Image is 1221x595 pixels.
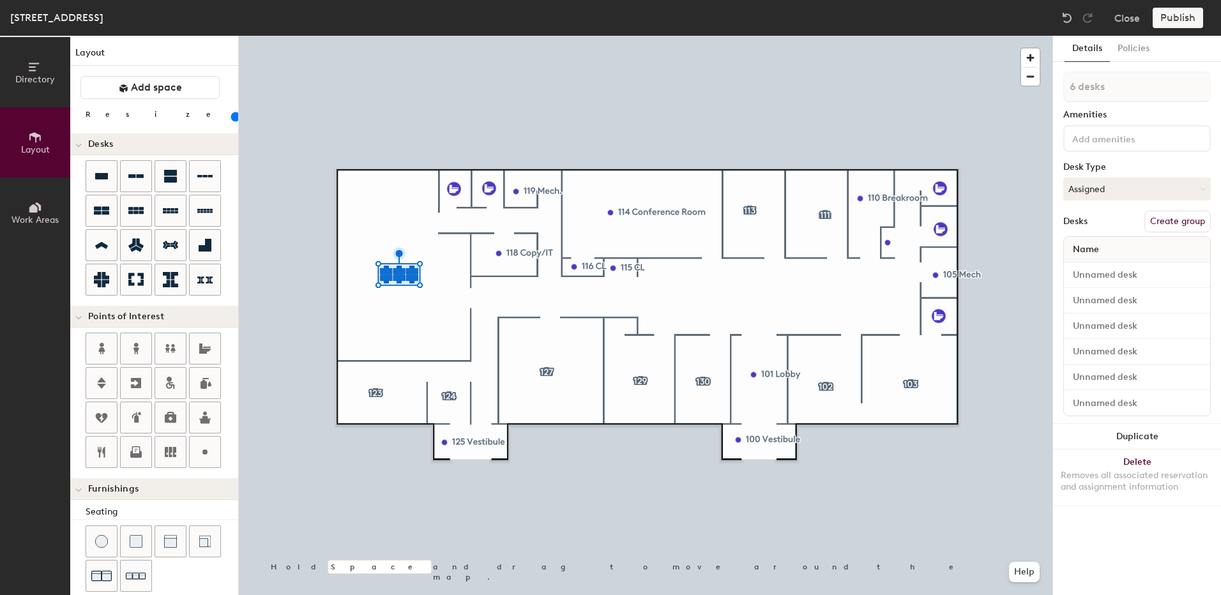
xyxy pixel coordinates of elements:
[1063,110,1211,120] div: Amenities
[120,560,152,592] button: Couch (x3)
[164,535,177,548] img: Couch (middle)
[95,535,108,548] img: Stool
[1066,292,1208,310] input: Unnamed desk
[21,144,50,155] span: Layout
[1053,424,1221,449] button: Duplicate
[126,566,146,586] img: Couch (x3)
[1070,130,1185,146] input: Add amenities
[130,535,142,548] img: Cushion
[80,76,220,99] button: Add space
[1061,470,1213,493] div: Removes all associated reservation and assignment information
[86,560,118,592] button: Couch (x2)
[88,139,113,149] span: Desks
[1114,8,1140,28] button: Close
[1053,449,1221,506] button: DeleteRemoves all associated reservation and assignment information
[1081,11,1094,24] img: Redo
[189,525,221,557] button: Couch (corner)
[1144,211,1211,232] button: Create group
[1063,162,1211,172] div: Desk Type
[199,535,211,548] img: Couch (corner)
[131,81,182,94] span: Add space
[15,74,55,85] span: Directory
[10,10,103,26] div: [STREET_ADDRESS]
[88,484,139,494] span: Furnishings
[155,525,186,557] button: Couch (middle)
[91,566,112,586] img: Couch (x2)
[1063,216,1088,227] div: Desks
[1066,317,1208,335] input: Unnamed desk
[1063,177,1211,200] button: Assigned
[1066,266,1208,284] input: Unnamed desk
[86,505,238,519] div: Seating
[88,312,164,322] span: Points of Interest
[120,525,152,557] button: Cushion
[1066,368,1208,386] input: Unnamed desk
[11,215,59,225] span: Work Areas
[1110,36,1157,62] button: Policies
[1065,36,1110,62] button: Details
[70,46,238,66] h1: Layout
[1066,238,1105,261] span: Name
[86,109,227,119] div: Resize
[1061,11,1073,24] img: Undo
[86,525,118,557] button: Stool
[1066,343,1208,361] input: Unnamed desk
[1066,394,1208,412] input: Unnamed desk
[1009,562,1040,582] button: Help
